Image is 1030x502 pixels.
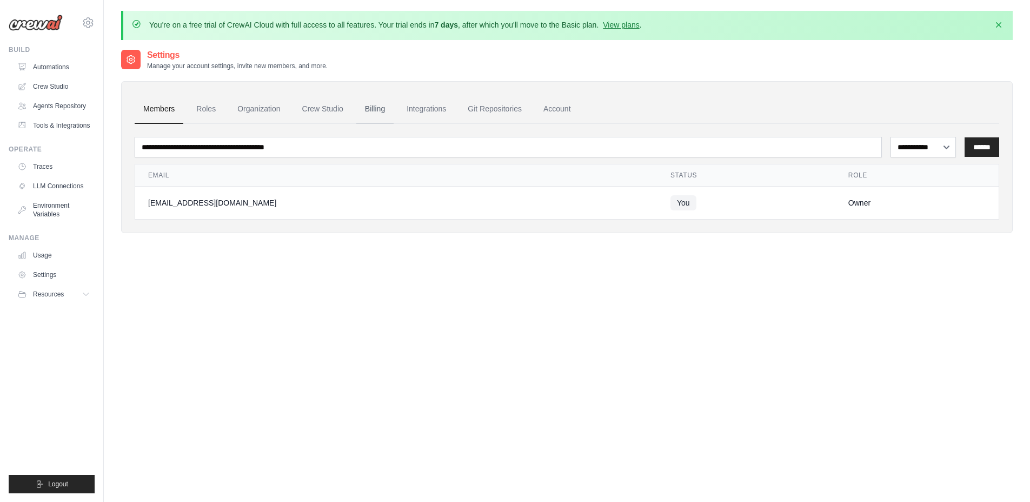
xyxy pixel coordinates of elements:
[9,234,95,242] div: Manage
[9,15,63,31] img: Logo
[657,164,835,187] th: Status
[149,19,642,30] p: You're on a free trial of CrewAI Cloud with full access to all features. Your trial ends in , aft...
[229,95,289,124] a: Organization
[459,95,530,124] a: Git Repositories
[13,58,95,76] a: Automations
[434,21,458,29] strong: 7 days
[13,97,95,115] a: Agents Repository
[9,145,95,154] div: Operate
[13,286,95,303] button: Resources
[13,247,95,264] a: Usage
[603,21,639,29] a: View plans
[835,164,999,187] th: Role
[13,266,95,283] a: Settings
[9,475,95,493] button: Logout
[33,290,64,299] span: Resources
[147,62,328,70] p: Manage your account settings, invite new members, and more.
[13,177,95,195] a: LLM Connections
[356,95,394,124] a: Billing
[13,158,95,175] a: Traces
[147,49,328,62] h2: Settings
[148,197,644,208] div: [EMAIL_ADDRESS][DOMAIN_NAME]
[48,480,68,488] span: Logout
[848,197,986,208] div: Owner
[13,117,95,134] a: Tools & Integrations
[670,195,696,210] span: You
[135,164,657,187] th: Email
[13,78,95,95] a: Crew Studio
[9,45,95,54] div: Build
[398,95,455,124] a: Integrations
[13,197,95,223] a: Environment Variables
[535,95,580,124] a: Account
[294,95,352,124] a: Crew Studio
[188,95,224,124] a: Roles
[135,95,183,124] a: Members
